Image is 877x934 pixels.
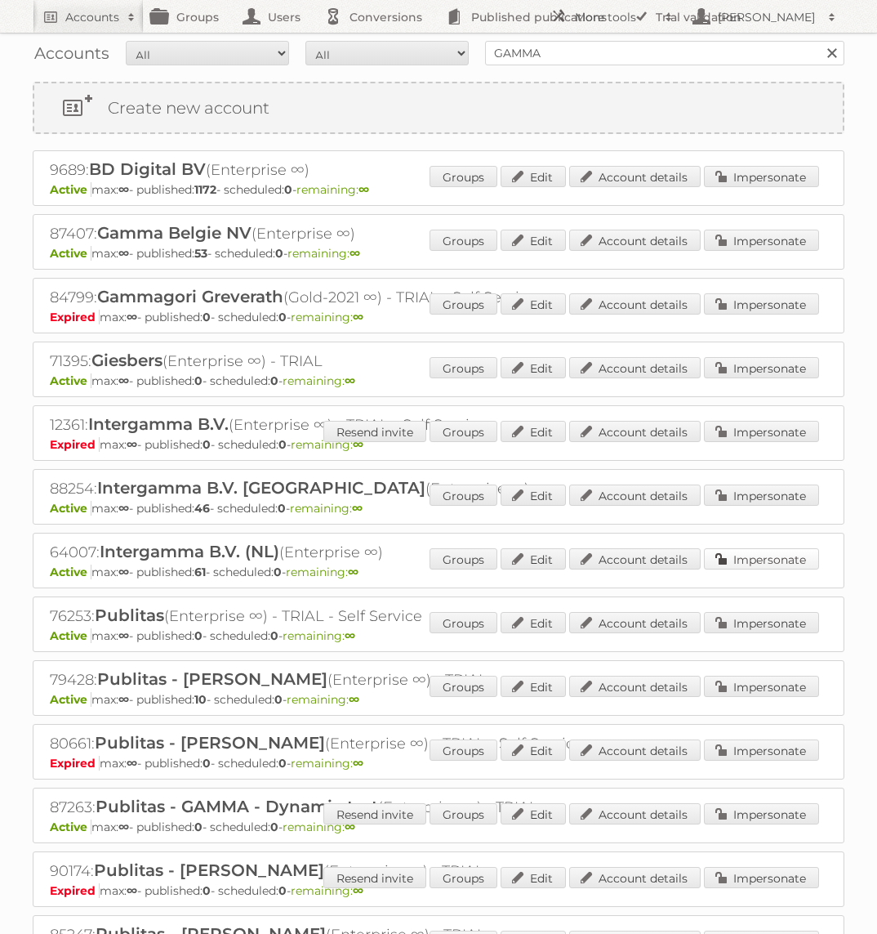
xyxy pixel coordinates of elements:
span: Active [50,182,91,197]
p: max: - published: - scheduled: - [50,310,827,324]
strong: ∞ [118,820,129,834]
a: Account details [569,676,701,697]
h2: 9689: (Enterprise ∞) [50,159,621,181]
strong: 0 [270,373,278,388]
span: Expired [50,883,100,898]
p: max: - published: - scheduled: - [50,501,827,516]
span: Publitas [95,606,164,625]
h2: 76253: (Enterprise ∞) - TRIAL - Self Service [50,606,621,627]
strong: 0 [278,756,287,771]
h2: 84799: (Gold-2021 ∞) - TRIAL - Self Service [50,287,621,308]
span: Active [50,373,91,388]
a: Account details [569,740,701,761]
a: Groups [430,740,497,761]
strong: ∞ [349,246,360,261]
strong: 0 [203,437,211,452]
a: Resend invite [323,867,426,888]
span: Publitas - GAMMA - Dynamic test [96,797,378,816]
span: Intergamma B.V. [88,414,229,434]
a: Impersonate [704,676,819,697]
p: max: - published: - scheduled: - [50,373,827,388]
span: Active [50,501,91,516]
strong: 0 [270,820,278,834]
span: remaining: [287,692,359,707]
strong: ∞ [353,756,363,771]
strong: ∞ [118,373,129,388]
a: Groups [430,867,497,888]
span: Active [50,246,91,261]
a: Resend invite [323,421,426,442]
strong: 0 [203,310,211,324]
a: Impersonate [704,803,819,825]
span: remaining: [296,182,369,197]
span: Gammagori Greverath [97,287,283,306]
a: Impersonate [704,230,819,251]
h2: More tools [575,9,657,25]
strong: ∞ [358,182,369,197]
a: Impersonate [704,867,819,888]
a: Groups [430,357,497,378]
h2: 87407: (Enterprise ∞) [50,223,621,244]
strong: ∞ [345,373,355,388]
span: Publitas - [PERSON_NAME] [97,669,327,689]
a: Edit [501,485,566,506]
span: Expired [50,437,100,452]
strong: ∞ [118,501,129,516]
p: max: - published: - scheduled: - [50,565,827,579]
a: Edit [501,612,566,633]
strong: 0 [194,628,203,643]
span: Active [50,820,91,834]
a: Account details [569,230,701,251]
a: Groups [430,166,497,187]
span: BD Digital BV [89,159,206,179]
h2: 71395: (Enterprise ∞) - TRIAL [50,351,621,372]
span: Giesbers [91,351,162,370]
span: remaining: [283,628,355,643]
strong: 61 [194,565,206,579]
strong: ∞ [127,756,137,771]
h2: 87263: (Enterprise ∞) - TRIAL [50,797,621,818]
a: Impersonate [704,357,819,378]
a: Edit [501,803,566,825]
a: Impersonate [704,293,819,315]
strong: 0 [194,820,203,834]
span: remaining: [290,501,363,516]
h2: 88254: (Enterprise ∞) [50,478,621,499]
strong: 0 [203,883,211,898]
strong: ∞ [118,246,129,261]
h2: Accounts [65,9,119,25]
a: Edit [501,293,566,315]
a: Account details [569,421,701,442]
h2: [PERSON_NAME] [714,9,820,25]
p: max: - published: - scheduled: - [50,182,827,197]
span: Active [50,628,91,643]
h2: 90174: (Enterprise ∞) - TRIAL [50,860,621,882]
a: Edit [501,166,566,187]
p: max: - published: - scheduled: - [50,437,827,452]
span: remaining: [291,756,363,771]
span: remaining: [283,820,355,834]
a: Groups [430,803,497,825]
a: Create new account [34,83,843,132]
span: remaining: [287,246,360,261]
a: Edit [501,740,566,761]
strong: 0 [278,501,286,516]
a: Edit [501,867,566,888]
span: Publitas - [PERSON_NAME] [95,733,325,753]
strong: ∞ [127,883,137,898]
strong: ∞ [127,310,137,324]
a: Groups [430,485,497,506]
strong: 0 [194,373,203,388]
span: Expired [50,756,100,771]
span: Active [50,692,91,707]
a: Account details [569,485,701,506]
strong: ∞ [348,565,358,579]
a: Impersonate [704,485,819,506]
a: Edit [501,230,566,251]
span: Publitas - [PERSON_NAME] [94,860,324,880]
a: Impersonate [704,421,819,442]
h2: 80661: (Enterprise ∞) - TRIAL - Self Service [50,733,621,754]
a: Impersonate [704,548,819,570]
a: Groups [430,612,497,633]
strong: 46 [194,501,210,516]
